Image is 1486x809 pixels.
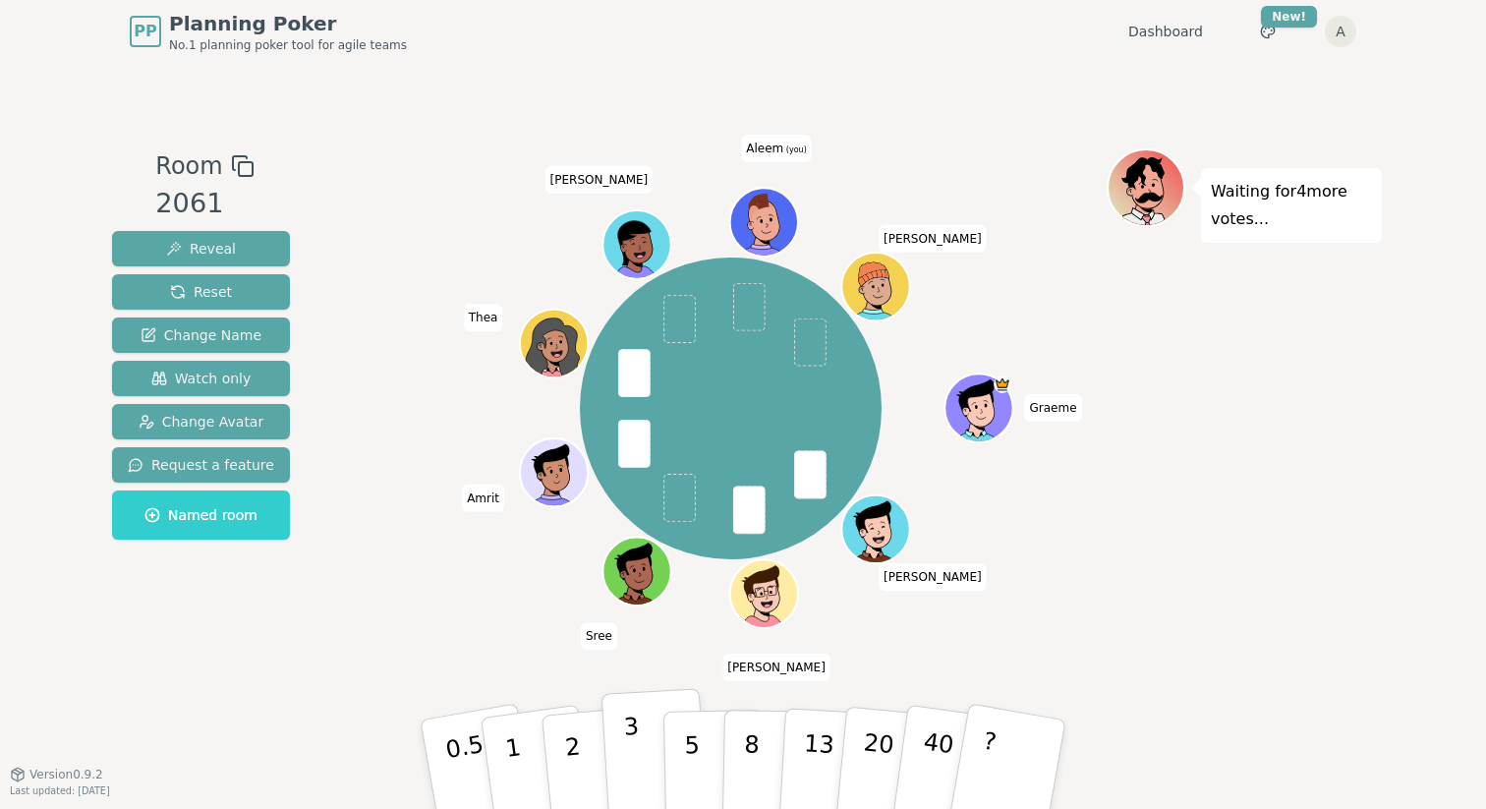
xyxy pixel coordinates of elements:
[169,10,407,37] span: Planning Poker
[464,305,503,332] span: Click to change your name
[1325,16,1356,47] button: A
[581,623,617,651] span: Click to change your name
[112,318,290,353] button: Change Name
[783,145,807,154] span: (you)
[170,282,232,302] span: Reset
[151,369,252,388] span: Watch only
[731,191,795,255] button: Click to change your avatar
[134,20,156,43] span: PP
[10,785,110,796] span: Last updated: [DATE]
[112,404,290,439] button: Change Avatar
[10,767,103,782] button: Version0.9.2
[112,274,290,310] button: Reset
[128,455,274,475] span: Request a feature
[112,361,290,396] button: Watch only
[141,325,261,345] span: Change Name
[155,184,254,224] div: 2061
[879,564,987,592] span: Click to change your name
[144,505,257,525] span: Named room
[1250,14,1286,49] button: New!
[1025,394,1082,422] span: Click to change your name
[112,491,290,540] button: Named room
[169,37,407,53] span: No.1 planning poker tool for agile teams
[130,10,407,53] a: PPPlanning PokerNo.1 planning poker tool for agile teams
[139,412,264,432] span: Change Avatar
[879,225,987,253] span: Click to change your name
[722,654,830,681] span: Click to change your name
[112,231,290,266] button: Reveal
[112,447,290,483] button: Request a feature
[545,166,654,194] span: Click to change your name
[155,148,222,184] span: Room
[1211,178,1372,233] p: Waiting for 4 more votes...
[994,376,1010,393] span: Graeme is the host
[1261,6,1317,28] div: New!
[1128,22,1203,41] a: Dashboard
[462,485,504,512] span: Click to change your name
[166,239,236,259] span: Reveal
[741,135,812,162] span: Click to change your name
[29,767,103,782] span: Version 0.9.2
